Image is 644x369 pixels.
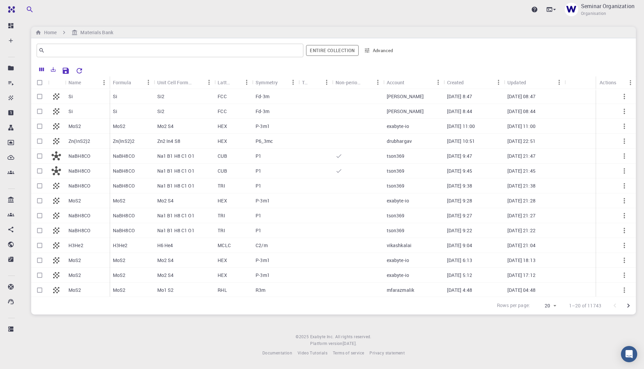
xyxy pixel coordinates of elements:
p: NaBH8CO [113,212,135,219]
p: drubhargav [387,138,412,145]
p: MoS2 [113,123,126,130]
p: P1 [256,182,261,189]
p: tson369 [387,168,405,174]
button: Menu [288,77,299,88]
div: Non-periodic [332,76,383,89]
button: Menu [554,77,565,88]
a: Exabyte Inc. [310,333,334,340]
span: Platform version [310,340,342,347]
p: tson369 [387,153,405,159]
p: [DATE] 21:22 [507,227,536,234]
p: [DATE] 18:13 [507,257,536,264]
p: Si [113,93,117,100]
p: [DATE] 5:12 [447,272,472,279]
p: MoS2 [113,287,126,294]
p: [DATE] 9:47 [447,153,472,159]
p: R3m [256,287,265,294]
a: [DATE]. [343,340,357,347]
p: [DATE] 08:44 [507,108,536,115]
button: Menu [433,77,444,88]
p: H3He2 [113,242,128,249]
p: NaBH8CO [68,227,90,234]
span: Support [14,5,39,11]
span: © 2025 [296,333,310,340]
p: NaBH8CO [113,153,135,159]
p: TRI [218,212,225,219]
p: [DATE] 8:47 [447,93,472,100]
p: Mo1 S2 [157,287,174,294]
p: Rows per page: [497,302,530,310]
button: Save Explorer Settings [59,64,73,78]
div: Open Intercom Messenger [621,346,637,362]
button: Menu [321,77,332,88]
p: TRI [218,182,225,189]
div: Actions [596,76,636,89]
p: MoS2 [68,123,81,130]
p: NaBH8CO [68,153,90,159]
p: mfarazmalik [387,287,415,294]
p: [DATE] 9:04 [447,242,472,249]
div: Tags [302,76,310,89]
div: Created [447,76,464,89]
p: Mo2 S4 [157,197,174,204]
p: [DATE] 8:44 [447,108,472,115]
p: P6_3mc [256,138,273,145]
div: Actions [600,76,616,89]
button: Sort [310,77,321,88]
button: Sort [230,77,241,88]
p: [DATE] 22:51 [507,138,536,145]
div: Symmetry [256,76,278,89]
p: MoS2 [68,287,81,294]
button: Go to next page [622,299,635,312]
button: Menu [99,77,109,88]
p: MoS2 [68,272,81,279]
p: H3He2 [68,242,83,249]
button: Menu [493,77,504,88]
p: [DATE] 6:13 [447,257,472,264]
p: exabyte-io [387,272,409,279]
div: Unit Cell Formula [154,76,215,89]
p: C2/m [256,242,268,249]
p: exabyte-io [387,123,409,130]
p: Seminar Organization [581,2,635,10]
p: P1 [256,227,261,234]
p: CUB [218,168,227,174]
p: exabyte-io [387,257,409,264]
p: [DATE] 4:48 [447,287,472,294]
button: Entire collection [306,45,358,56]
button: Menu [625,77,636,88]
span: [DATE] . [343,341,357,346]
button: Menu [143,77,154,88]
p: [DATE] 21:38 [507,182,536,189]
img: Seminar Organization [565,3,578,16]
p: Si2 [157,93,164,100]
div: Account [387,76,405,89]
div: Formula [113,76,131,89]
p: H6 He4 [157,242,173,249]
p: P1 [256,212,261,219]
p: Mo2 S4 [157,272,174,279]
p: tson369 [387,227,405,234]
p: FCC [218,108,226,115]
p: Na1 B1 H8 C1 O1 [157,227,195,234]
p: MoS2 [68,257,81,264]
h6: Materials Bank [78,29,113,36]
p: HEX [218,272,227,279]
button: Sort [81,77,92,88]
p: [DATE] 9:27 [447,212,472,219]
div: Icon [48,76,65,89]
p: [DATE] 17:12 [507,272,536,279]
p: Mo2 S4 [157,123,174,130]
p: Si2 [157,108,164,115]
p: [DATE] 9:28 [447,197,472,204]
p: [DATE] 21:45 [507,168,536,174]
p: P1 [256,153,261,159]
p: HEX [218,257,227,264]
p: Mo2 S4 [157,257,174,264]
p: [DATE] 11:00 [447,123,475,130]
p: P-3m1 [256,123,270,130]
p: exabyte-io [387,197,409,204]
button: Sort [131,77,142,88]
p: MoS2 [113,257,126,264]
p: P-3m1 [256,257,270,264]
